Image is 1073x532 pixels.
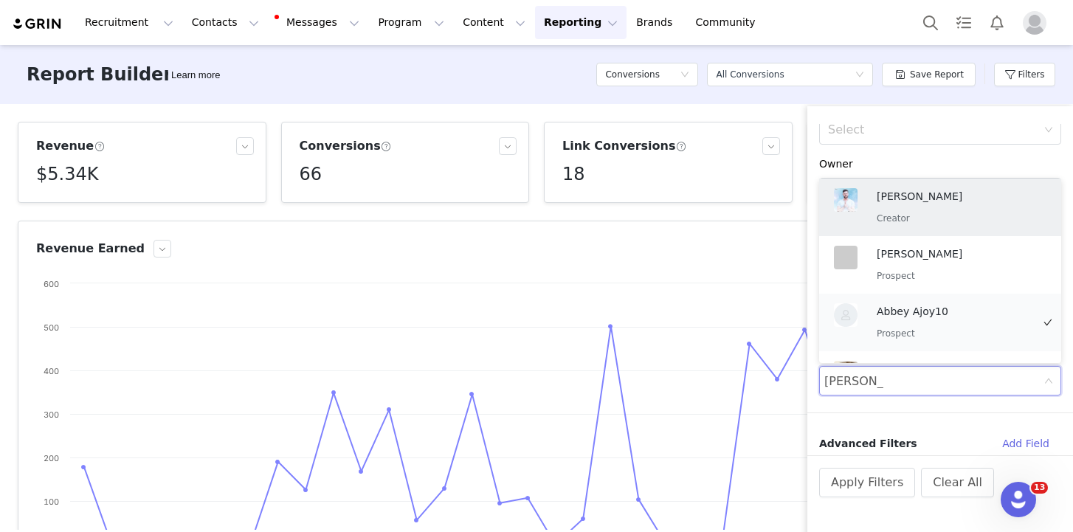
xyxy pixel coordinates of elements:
button: Notifications [981,6,1013,39]
text: 200 [44,453,59,463]
a: Tasks [948,6,980,39]
button: Profile [1014,11,1061,35]
text: 100 [44,497,59,507]
span: 13 [1031,482,1048,494]
h5: 66 [300,161,322,187]
h5: $5.34K [36,161,98,187]
img: placeholder-profile.jpg [1023,11,1046,35]
iframe: Intercom live chat [1001,482,1036,517]
img: 79c3666b-3959-4497-bce0-37f46cd92b96--s.jpg [834,303,858,327]
img: grin logo [12,17,63,31]
p: [PERSON_NAME] [877,246,1032,262]
p: [PERSON_NAME] [877,188,1032,204]
p: [PERSON_NAME] [877,361,1032,377]
button: Apply Filters [819,468,915,497]
img: 929747e0-1147-42b5-b57f-89c3f954ffee--s.jpg [834,188,858,212]
text: 500 [44,322,59,333]
button: Content [454,6,534,39]
text: 300 [44,410,59,420]
button: Save Report [882,63,976,86]
text: 600 [44,279,59,289]
a: Brands [627,6,686,39]
a: Community [687,6,771,39]
i: icon: check [1043,318,1052,327]
h3: Report Builder [27,61,172,88]
div: Select [828,122,1039,137]
h3: Link Conversions [562,137,687,155]
button: Reporting [535,6,627,39]
p: Abbey Ajoy10 [877,303,1032,319]
button: Clear All [921,468,994,497]
img: 483ba769-57f9-4b32-95d3-33605410c997--s.jpg [834,361,858,384]
div: All Conversions [716,63,784,86]
button: Search [914,6,947,39]
p: Prospect [877,325,1032,342]
button: Filters [994,63,1055,86]
h3: Revenue Earned [36,240,145,258]
button: Messages [269,6,368,39]
h3: Conversions [300,137,392,155]
h5: 18 [562,161,585,187]
p: Prospect [877,268,1032,284]
div: Tooltip anchor [168,68,223,83]
h5: Conversions [605,63,660,86]
i: icon: down [680,70,689,80]
div: Owner [819,156,1061,172]
i: icon: down [1044,125,1053,136]
i: icon: down [855,70,864,80]
text: 400 [44,366,59,376]
button: Add Field [990,432,1061,455]
button: Contacts [183,6,268,39]
button: Recruitment [76,6,182,39]
i: icon: check [1043,203,1052,212]
span: Advanced Filters [819,436,917,452]
button: Program [369,6,453,39]
p: Creator [877,210,1032,227]
h3: Revenue [36,137,105,155]
i: icon: check [1043,260,1052,269]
